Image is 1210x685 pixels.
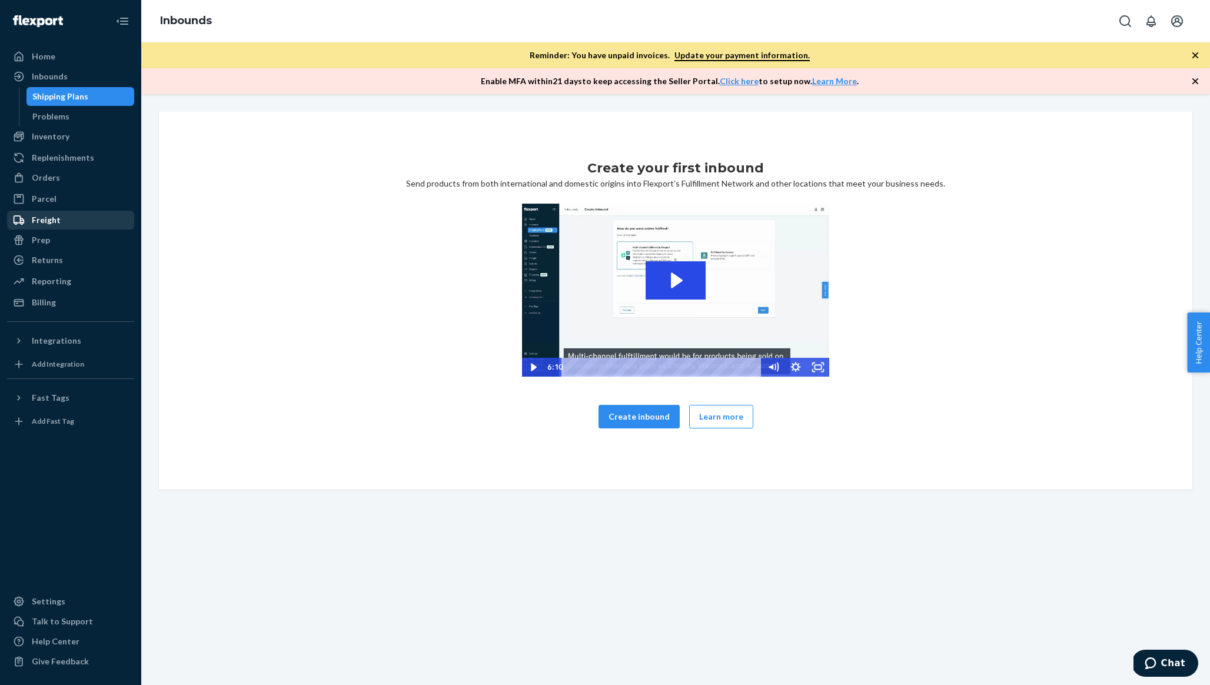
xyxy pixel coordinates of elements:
div: Inbounds [32,71,68,82]
div: Help Center [32,636,79,647]
a: Learn More [812,76,857,86]
a: Replenishments [7,148,134,167]
div: Home [32,51,55,62]
p: Reminder: You have unpaid invoices. [530,49,810,61]
a: Returns [7,251,134,270]
a: Parcel [7,189,134,208]
img: Video Thumbnail [522,204,829,377]
div: Settings [32,596,65,607]
button: Learn more [689,405,753,428]
button: Open Search Box [1113,9,1137,33]
button: Fullscreen [807,358,829,377]
div: Add Fast Tag [32,416,74,426]
button: Close Navigation [111,9,134,33]
a: Inventory [7,127,134,146]
div: Playbar [570,358,756,377]
div: Send products from both international and domestic origins into Flexport’s Fulfillment Network an... [168,159,1183,443]
div: Replenishments [32,152,94,164]
div: Inventory [32,131,69,142]
a: Shipping Plans [26,87,135,106]
a: Billing [7,293,134,312]
a: Home [7,47,134,66]
div: Reporting [32,275,71,287]
a: Settings [7,592,134,611]
button: Open account menu [1165,9,1189,33]
p: Enable MFA within 21 days to keep accessing the Seller Portal. to setup now. . [481,75,859,87]
div: Freight [32,214,61,226]
button: Play Video [522,358,544,377]
a: Freight [7,211,134,230]
div: Shipping Plans [32,91,88,102]
a: Help Center [7,632,134,651]
a: Inbounds [160,14,212,27]
div: Billing [32,297,56,308]
div: Give Feedback [32,656,89,667]
a: Orders [7,168,134,187]
a: Problems [26,107,135,126]
div: Parcel [32,193,56,205]
h1: Create your first inbound [587,159,764,178]
img: Flexport logo [13,15,63,27]
div: Orders [32,172,60,184]
div: Add Integration [32,359,84,369]
button: Integrations [7,331,134,350]
a: Inbounds [7,67,134,86]
div: Fast Tags [32,392,69,404]
a: Prep [7,231,134,250]
button: Show settings menu [784,358,807,377]
div: Returns [32,254,63,266]
button: Talk to Support [7,612,134,631]
ol: breadcrumbs [151,4,221,38]
button: Open notifications [1139,9,1163,33]
a: Reporting [7,272,134,291]
button: Fast Tags [7,388,134,407]
button: Create inbound [599,405,680,428]
iframe: Opens a widget where you can chat to one of our agents [1133,650,1198,679]
a: Update your payment information. [674,50,810,61]
div: Integrations [32,335,81,347]
button: Give Feedback [7,652,134,671]
a: Add Fast Tag [7,412,134,431]
button: Mute [762,358,784,377]
a: Click here [720,76,759,86]
button: Play Video: 2023-09-11_Flexport_Inbounds_HighRes [646,261,706,300]
div: Talk to Support [32,616,93,627]
a: Add Integration [7,355,134,374]
button: Help Center [1187,312,1210,373]
div: Problems [32,111,69,122]
div: Prep [32,234,50,246]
